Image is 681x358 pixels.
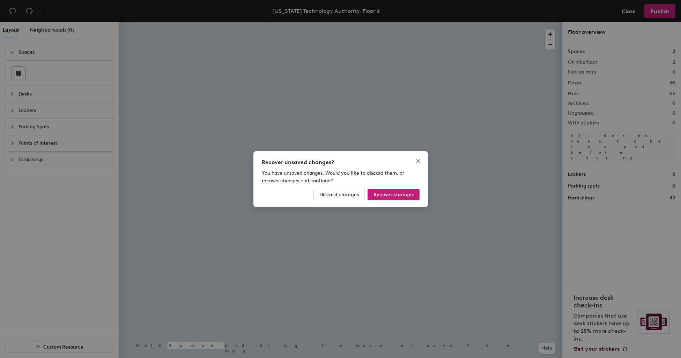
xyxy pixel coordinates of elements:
span: Close [413,158,424,164]
button: Close [413,155,424,167]
div: Recover unsaved changes? [262,158,420,167]
span: You have unsaved changes. Would you like to discard them, or recover changes and continue? [262,170,404,184]
span: Recover changes [373,191,414,197]
button: Discard changes [313,189,365,200]
span: Discard changes [319,191,359,197]
span: close [415,158,421,164]
button: Recover changes [368,189,420,200]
